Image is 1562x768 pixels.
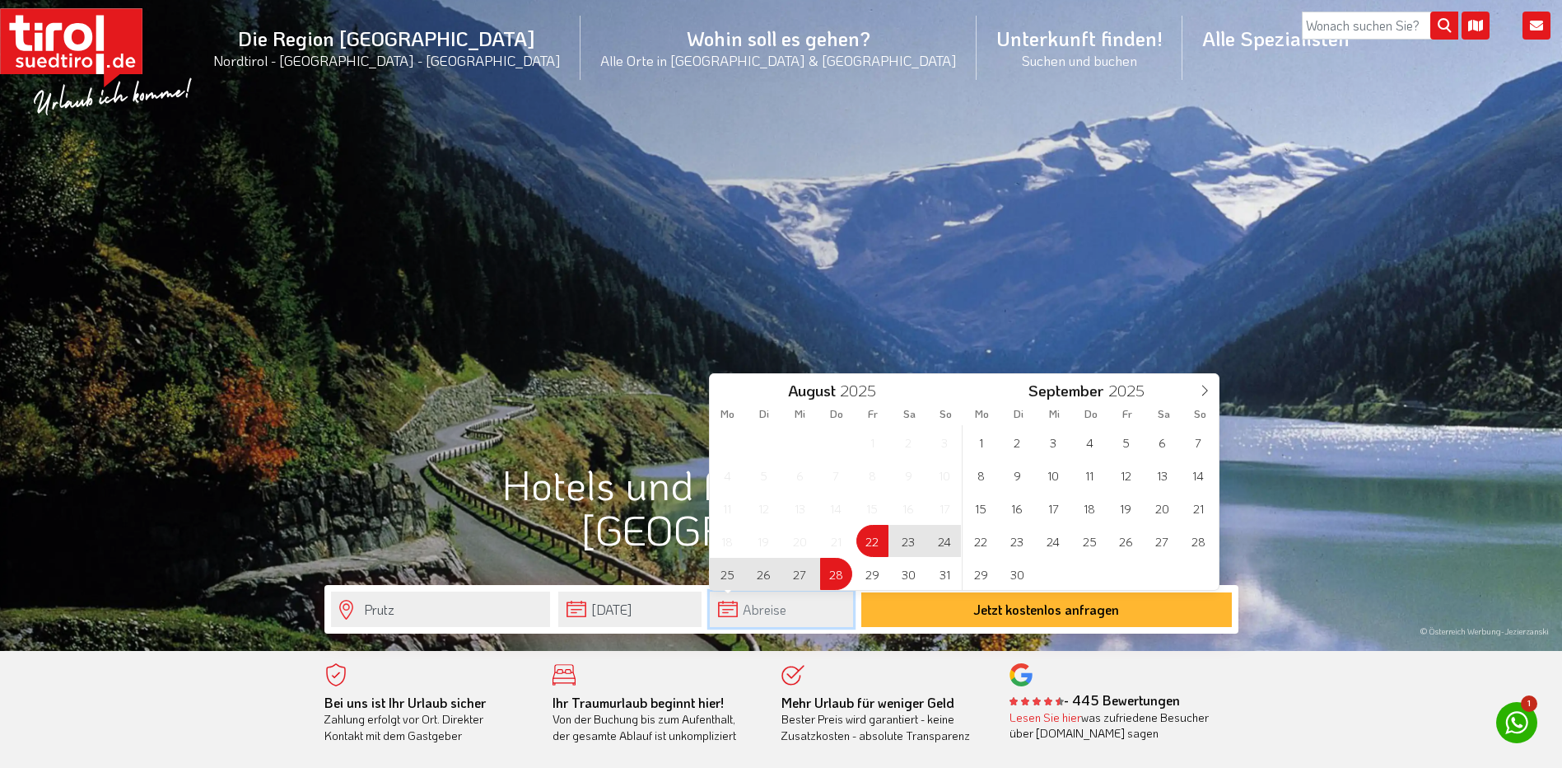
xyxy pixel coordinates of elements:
span: September 12, 2025 [1110,459,1142,491]
a: Die Region [GEOGRAPHIC_DATA]Nordtirol - [GEOGRAPHIC_DATA] - [GEOGRAPHIC_DATA] [194,7,581,87]
span: 1 [1521,695,1537,712]
div: Zahlung erfolgt vor Ort. Direkter Kontakt mit dem Gastgeber [324,695,529,744]
div: Von der Buchung bis zum Aufenthalt, der gesamte Ablauf ist unkompliziert [553,695,757,744]
b: - 445 Bewertungen [1009,691,1180,709]
span: August 15, 2025 [856,492,888,524]
span: August 13, 2025 [784,492,816,524]
small: Suchen und buchen [996,51,1163,69]
span: August 1, 2025 [856,426,888,458]
span: Do [1073,409,1109,419]
span: September 22, 2025 [965,525,997,557]
span: August 18, 2025 [711,525,744,557]
span: Di [746,409,782,419]
span: September 13, 2025 [1146,459,1178,491]
span: August 26, 2025 [748,558,780,590]
a: 1 [1496,702,1537,743]
span: August 29, 2025 [856,558,888,590]
span: August 28, 2025 [820,558,852,590]
span: August 16, 2025 [893,492,925,524]
span: September 30, 2025 [1001,558,1033,590]
span: September 10, 2025 [1037,459,1070,491]
small: Alle Orte in [GEOGRAPHIC_DATA] & [GEOGRAPHIC_DATA] [600,51,957,69]
span: September 19, 2025 [1110,492,1142,524]
span: August 30, 2025 [893,558,925,590]
span: August 7, 2025 [820,459,852,491]
span: Fr [855,409,891,419]
span: Di [1000,409,1037,419]
span: August 27, 2025 [784,558,816,590]
span: September 8, 2025 [965,459,997,491]
i: Kontakt [1522,12,1550,40]
span: Sa [891,409,927,419]
span: August 24, 2025 [929,525,961,557]
input: Wonach suchen Sie? [1302,12,1458,40]
span: So [1182,409,1218,419]
span: August 6, 2025 [784,459,816,491]
small: Nordtirol - [GEOGRAPHIC_DATA] - [GEOGRAPHIC_DATA] [213,51,561,69]
span: August 21, 2025 [820,525,852,557]
button: Jetzt kostenlos anfragen [861,592,1232,627]
span: September 23, 2025 [1001,525,1033,557]
span: August 11, 2025 [711,492,744,524]
a: Unterkunft finden!Suchen und buchen [977,7,1182,87]
span: Fr [1109,409,1145,419]
span: September 7, 2025 [1182,426,1215,458]
div: Bester Preis wird garantiert - keine Zusatzkosten - absolute Transparenz [781,695,986,744]
span: Mi [782,409,818,419]
span: September 11, 2025 [1074,459,1106,491]
span: September 24, 2025 [1037,525,1070,557]
span: August 25, 2025 [711,558,744,590]
span: August 14, 2025 [820,492,852,524]
span: September 29, 2025 [965,558,997,590]
span: August 12, 2025 [748,492,780,524]
span: September 3, 2025 [1037,426,1070,458]
span: So [927,409,963,419]
span: August 23, 2025 [893,525,925,557]
span: August 10, 2025 [929,459,961,491]
span: August 17, 2025 [929,492,961,524]
input: Year [836,380,890,400]
span: September 21, 2025 [1182,492,1215,524]
span: Mo [964,409,1000,419]
span: September 15, 2025 [965,492,997,524]
span: Mi [1037,409,1073,419]
b: Ihr Traumurlaub beginnt hier! [553,694,724,711]
span: Mo [710,409,746,419]
span: August 31, 2025 [929,558,961,590]
span: Sa [1145,409,1182,419]
a: Wohin soll es gehen?Alle Orte in [GEOGRAPHIC_DATA] & [GEOGRAPHIC_DATA] [581,7,977,87]
input: Year [1103,380,1158,400]
span: August 4, 2025 [711,459,744,491]
span: September 2, 2025 [1001,426,1033,458]
span: September 16, 2025 [1001,492,1033,524]
span: September 26, 2025 [1110,525,1142,557]
span: August 9, 2025 [893,459,925,491]
span: September 17, 2025 [1037,492,1070,524]
span: Do [818,409,855,419]
input: Wo soll's hingehen? [331,592,550,627]
span: September 25, 2025 [1074,525,1106,557]
span: August [788,383,836,399]
span: September 5, 2025 [1110,426,1142,458]
span: September 1, 2025 [965,426,997,458]
span: September [1028,383,1103,399]
span: September 4, 2025 [1074,426,1106,458]
a: Lesen Sie hier [1009,709,1081,725]
i: Karte öffnen [1462,12,1490,40]
input: Abreise [710,592,853,627]
input: Anreise [558,592,702,627]
h1: Hotels und Ferienwohnungen in [GEOGRAPHIC_DATA] [324,461,1238,552]
span: August 19, 2025 [748,525,780,557]
a: Alle Spezialisten [1182,7,1369,69]
span: September 14, 2025 [1182,459,1215,491]
b: Mehr Urlaub für weniger Geld [781,694,954,711]
span: September 6, 2025 [1146,426,1178,458]
span: August 5, 2025 [748,459,780,491]
span: August 2, 2025 [893,426,925,458]
span: September 27, 2025 [1146,525,1178,557]
span: September 9, 2025 [1001,459,1033,491]
div: was zufriedene Besucher über [DOMAIN_NAME] sagen [1009,709,1214,742]
span: September 18, 2025 [1074,492,1106,524]
span: September 20, 2025 [1146,492,1178,524]
span: August 8, 2025 [856,459,888,491]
